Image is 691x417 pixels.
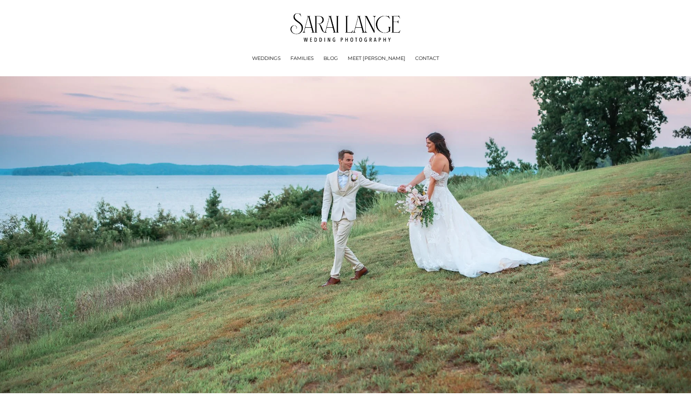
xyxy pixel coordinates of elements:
a: BLOG [323,54,338,63]
a: folder dropdown [252,54,281,63]
a: FAMILIES [290,54,314,63]
img: Tennessee Wedding Photographer - Sarai Lange Photography [290,13,401,42]
span: WEDDINGS [252,55,281,63]
a: MEET [PERSON_NAME] [348,54,405,63]
a: CONTACT [415,54,439,63]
